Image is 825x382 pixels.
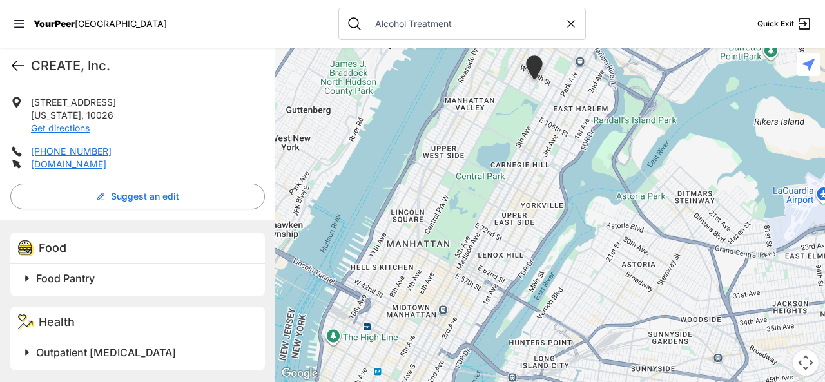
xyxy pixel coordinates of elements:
img: Google [278,365,321,382]
span: Outpatient [MEDICAL_DATA] [36,346,176,359]
span: Food [39,241,66,254]
span: YourPeer [34,18,75,29]
button: Map camera controls [793,350,819,376]
span: Suggest an edit [111,190,179,203]
span: [GEOGRAPHIC_DATA] [75,18,167,29]
span: Food Pantry [36,272,95,285]
div: Main Office [523,55,545,84]
input: Search [367,17,565,30]
span: [STREET_ADDRESS] [31,97,116,108]
a: Get directions [31,122,90,133]
a: [DOMAIN_NAME] [31,158,106,169]
span: Health [39,315,75,329]
span: , [81,110,84,120]
span: [US_STATE] [31,110,81,120]
button: Suggest an edit [10,184,265,209]
a: [PHONE_NUMBER] [31,146,112,157]
a: Open this area in Google Maps (opens a new window) [278,365,321,382]
span: Quick Exit [757,19,794,29]
h1: CREATE, Inc. [31,57,265,75]
a: YourPeer[GEOGRAPHIC_DATA] [34,20,167,28]
span: 10026 [86,110,113,120]
a: Quick Exit [757,16,812,32]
